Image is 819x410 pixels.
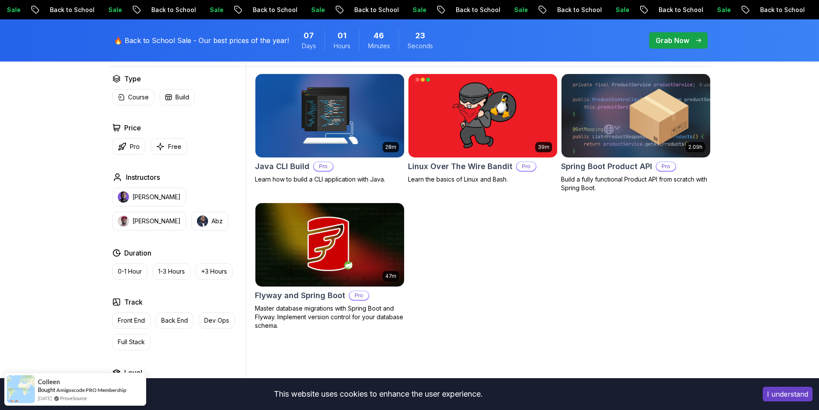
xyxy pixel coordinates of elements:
img: instructor img [118,216,129,227]
p: Learn how to build a CLI application with Java. [255,175,405,184]
h2: Linux Over The Wire Bandit [408,160,512,173]
p: [PERSON_NAME] [132,217,181,225]
span: Minutes [368,42,390,50]
p: 39m [538,144,549,151]
p: Back to School [144,6,203,14]
button: 0-1 Hour [112,263,147,280]
p: Master database migrations with Spring Boot and Flyway. Implement version control for your databa... [255,304,405,330]
p: Back to School [652,6,710,14]
a: Flyway and Spring Boot card47mFlyway and Spring BootProMaster database migrations with Spring Boo... [255,203,405,330]
button: Front End [112,312,150,329]
img: Linux Over The Wire Bandit card [408,74,557,157]
span: Colleen [38,378,60,385]
h2: Type [124,74,141,84]
button: Back End [156,312,193,329]
p: 47m [385,273,396,280]
p: Build [175,93,189,102]
p: Front End [118,316,145,325]
span: Seconds [408,42,433,50]
button: Full Stack [112,334,150,350]
div: This website uses cookies to enhance the user experience. [6,385,750,404]
p: Free [168,142,181,151]
span: 23 Seconds [415,30,425,42]
img: Java CLI Build card [255,74,404,157]
button: instructor img[PERSON_NAME] [112,212,186,231]
h2: Track [124,297,143,307]
p: Back to School [43,6,101,14]
span: [DATE] [38,395,52,402]
p: Back to School [550,6,609,14]
img: instructor img [118,191,129,203]
p: Abz [212,217,223,225]
p: Back End [161,316,188,325]
span: Days [302,42,316,50]
p: 28m [385,144,396,151]
p: Full Stack [118,338,145,346]
p: Sale [507,6,535,14]
h2: Instructors [126,172,160,182]
p: Sale [203,6,230,14]
p: Pro [517,162,536,171]
span: 46 Minutes [374,30,384,42]
a: Linux Over The Wire Bandit card39mLinux Over The Wire BanditProLearn the basics of Linux and Bash. [408,74,558,184]
p: Dev Ops [204,316,229,325]
p: Sale [304,6,332,14]
p: Sale [609,6,636,14]
p: Learn the basics of Linux and Bash. [408,175,558,184]
h2: Level [124,367,142,378]
a: Amigoscode PRO Membership [56,387,126,393]
span: 1 Hours [337,30,347,42]
button: Pro [112,138,145,155]
button: Dev Ops [199,312,235,329]
button: instructor imgAbz [191,212,228,231]
a: ProveSource [60,395,87,402]
p: Pro [656,162,675,171]
h2: Spring Boot Product API [561,160,652,173]
h2: Flyway and Spring Boot [255,290,345,302]
button: Free [150,138,187,155]
button: Build [160,89,195,105]
p: 2.09h [688,144,702,151]
p: Build a fully functional Product API from scratch with Spring Boot. [561,175,711,192]
img: provesource social proof notification image [7,375,35,403]
p: Grab Now [656,35,689,46]
h2: Price [124,123,141,133]
p: Back to School [347,6,406,14]
button: Course [112,89,154,105]
p: 🔥 Back to School Sale - Our best prices of the year! [114,35,289,46]
p: 0-1 Hour [118,267,142,276]
button: 1-3 Hours [153,263,190,280]
p: Pro [350,291,368,300]
p: Back to School [246,6,304,14]
img: Flyway and Spring Boot card [252,201,408,288]
p: Pro [130,142,140,151]
span: 7 Days [304,30,314,42]
a: Java CLI Build card28mJava CLI BuildProLearn how to build a CLI application with Java. [255,74,405,184]
p: 1-3 Hours [158,267,185,276]
p: Sale [101,6,129,14]
p: Back to School [753,6,812,14]
span: Hours [334,42,350,50]
p: Sale [406,6,433,14]
button: Accept cookies [763,387,813,401]
p: Sale [710,6,738,14]
span: Bought [38,386,55,393]
p: +3 Hours [201,267,227,276]
img: instructor img [197,216,208,227]
p: Course [128,93,149,102]
button: +3 Hours [196,263,233,280]
h2: Java CLI Build [255,160,310,173]
a: Spring Boot Product API card2.09hSpring Boot Product APIProBuild a fully functional Product API f... [561,74,711,192]
h2: Duration [124,248,151,258]
p: Back to School [449,6,507,14]
p: Pro [314,162,333,171]
button: instructor img[PERSON_NAME] [112,188,186,207]
p: [PERSON_NAME] [132,193,181,201]
img: Spring Boot Product API card [561,74,710,157]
